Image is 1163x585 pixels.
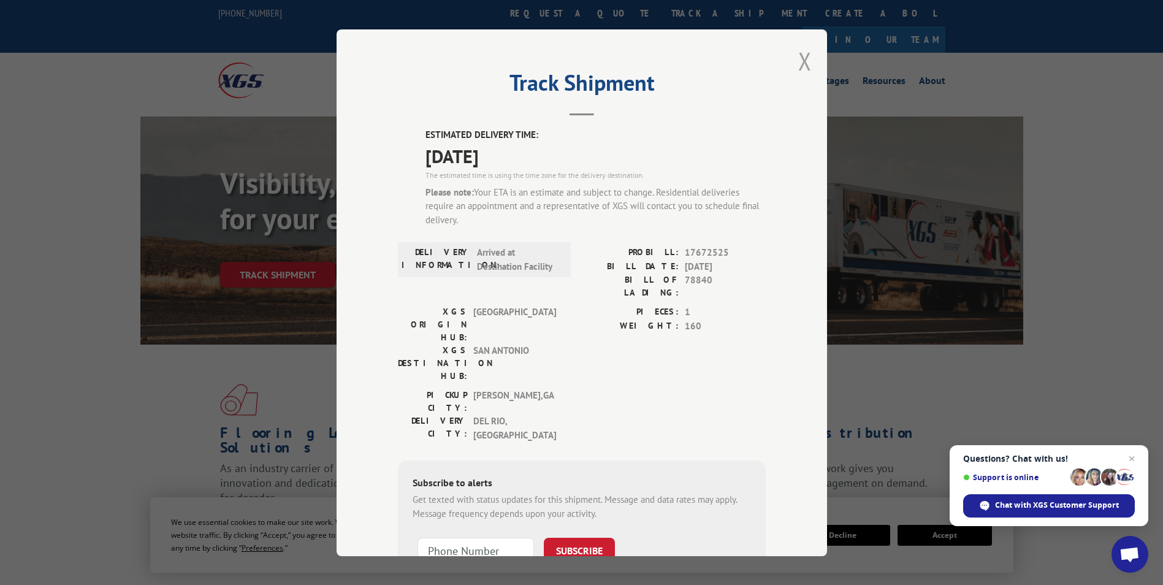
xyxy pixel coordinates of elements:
[477,246,560,273] span: Arrived at Destination Facility
[425,128,766,142] label: ESTIMATED DELIVERY TIME:
[544,538,615,564] button: SUBSCRIBE
[398,415,467,442] label: DELIVERY CITY:
[398,389,467,415] label: PICKUP CITY:
[685,259,766,273] span: [DATE]
[425,186,474,197] strong: Please note:
[425,142,766,169] span: [DATE]
[582,319,679,333] label: WEIGHT:
[413,475,751,493] div: Subscribe to alerts
[995,500,1119,511] span: Chat with XGS Customer Support
[963,494,1135,518] div: Chat with XGS Customer Support
[473,305,556,344] span: [GEOGRAPHIC_DATA]
[413,493,751,521] div: Get texted with status updates for this shipment. Message and data rates may apply. Message frequ...
[582,273,679,299] label: BILL OF LADING:
[473,344,556,383] span: SAN ANTONIO
[425,185,766,227] div: Your ETA is an estimate and subject to change. Residential deliveries require an appointment and ...
[582,246,679,260] label: PROBILL:
[798,45,812,77] button: Close modal
[1112,536,1148,573] div: Open chat
[582,259,679,273] label: BILL DATE:
[582,305,679,319] label: PIECES:
[398,344,467,383] label: XGS DESTINATION HUB:
[685,319,766,333] span: 160
[963,473,1066,482] span: Support is online
[425,169,766,180] div: The estimated time is using the time zone for the delivery destination.
[685,246,766,260] span: 17672525
[418,538,534,564] input: Phone Number
[963,454,1135,464] span: Questions? Chat with us!
[402,246,471,273] label: DELIVERY INFORMATION:
[398,74,766,97] h2: Track Shipment
[398,305,467,344] label: XGS ORIGIN HUB:
[473,389,556,415] span: [PERSON_NAME] , GA
[1124,451,1139,466] span: Close chat
[473,415,556,442] span: DEL RIO , [GEOGRAPHIC_DATA]
[685,273,766,299] span: 78840
[685,305,766,319] span: 1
